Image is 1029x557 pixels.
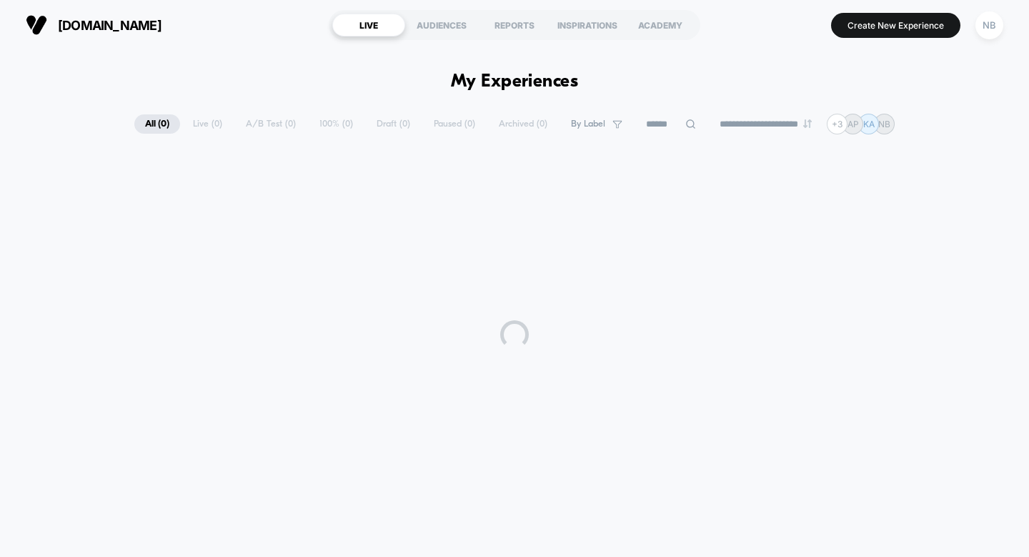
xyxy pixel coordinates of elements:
button: Create New Experience [831,13,960,38]
button: NB [971,11,1008,40]
span: All ( 0 ) [134,114,180,134]
span: [DOMAIN_NAME] [58,18,161,33]
img: end [803,119,812,128]
span: By Label [571,119,605,129]
img: Visually logo [26,14,47,36]
div: LIVE [332,14,405,36]
button: [DOMAIN_NAME] [21,14,166,36]
h1: My Experiences [451,72,579,92]
div: INSPIRATIONS [551,14,624,36]
p: NB [878,119,890,129]
p: KA [863,119,875,129]
div: REPORTS [478,14,551,36]
div: + 3 [827,114,847,134]
div: NB [975,11,1003,39]
div: AUDIENCES [405,14,478,36]
div: ACADEMY [624,14,697,36]
p: AP [847,119,859,129]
